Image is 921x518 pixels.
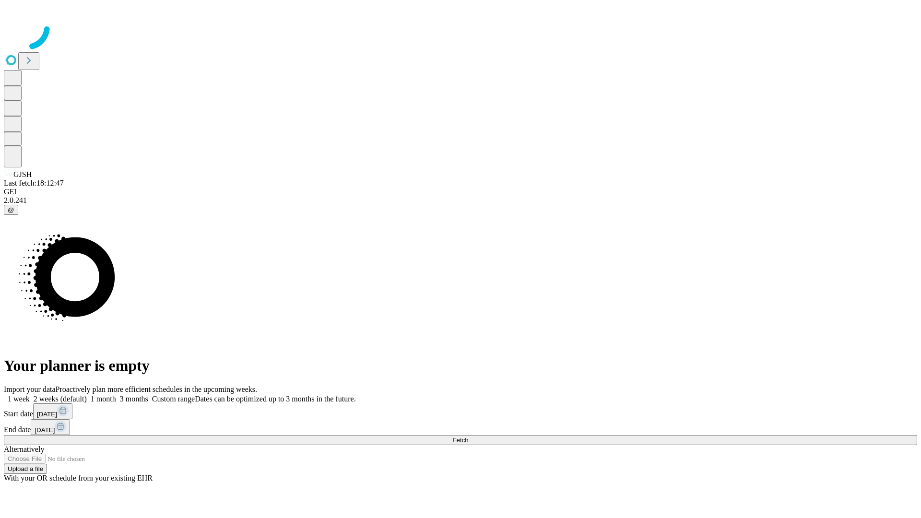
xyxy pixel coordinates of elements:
[34,395,87,403] span: 2 weeks (default)
[8,395,30,403] span: 1 week
[4,445,44,453] span: Alternatively
[452,436,468,444] span: Fetch
[4,419,917,435] div: End date
[13,170,32,178] span: GJSH
[4,357,917,375] h1: Your planner is empty
[35,426,55,434] span: [DATE]
[195,395,355,403] span: Dates can be optimized up to 3 months in the future.
[56,385,257,393] span: Proactively plan more efficient schedules in the upcoming weeks.
[4,403,917,419] div: Start date
[4,179,64,187] span: Last fetch: 18:12:47
[37,411,57,418] span: [DATE]
[120,395,148,403] span: 3 months
[152,395,195,403] span: Custom range
[33,403,72,419] button: [DATE]
[8,206,14,213] span: @
[91,395,116,403] span: 1 month
[4,385,56,393] span: Import your data
[4,188,917,196] div: GEI
[4,196,917,205] div: 2.0.241
[4,205,18,215] button: @
[4,464,47,474] button: Upload a file
[31,419,70,435] button: [DATE]
[4,474,153,482] span: With your OR schedule from your existing EHR
[4,435,917,445] button: Fetch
